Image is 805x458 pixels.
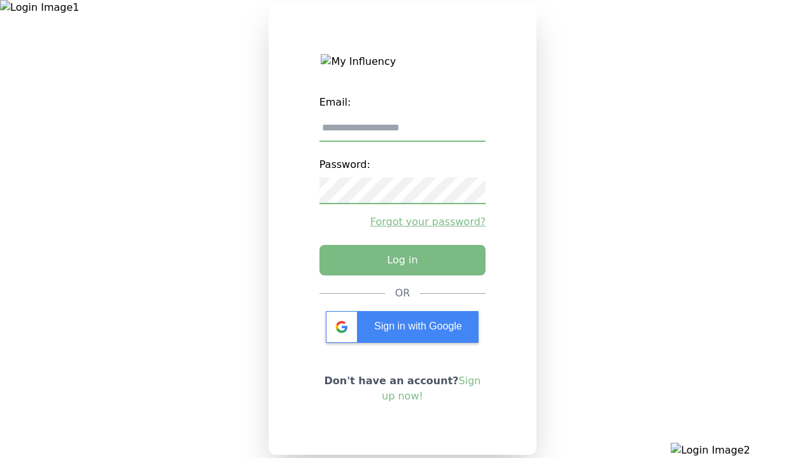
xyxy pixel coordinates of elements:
[321,54,484,69] img: My Influency
[319,90,486,115] label: Email:
[319,152,486,177] label: Password:
[374,321,462,331] span: Sign in with Google
[319,214,486,230] a: Forgot your password?
[319,373,486,404] p: Don't have an account?
[326,311,479,343] div: Sign in with Google
[671,443,805,458] img: Login Image2
[319,245,486,275] button: Log in
[395,286,410,301] div: OR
